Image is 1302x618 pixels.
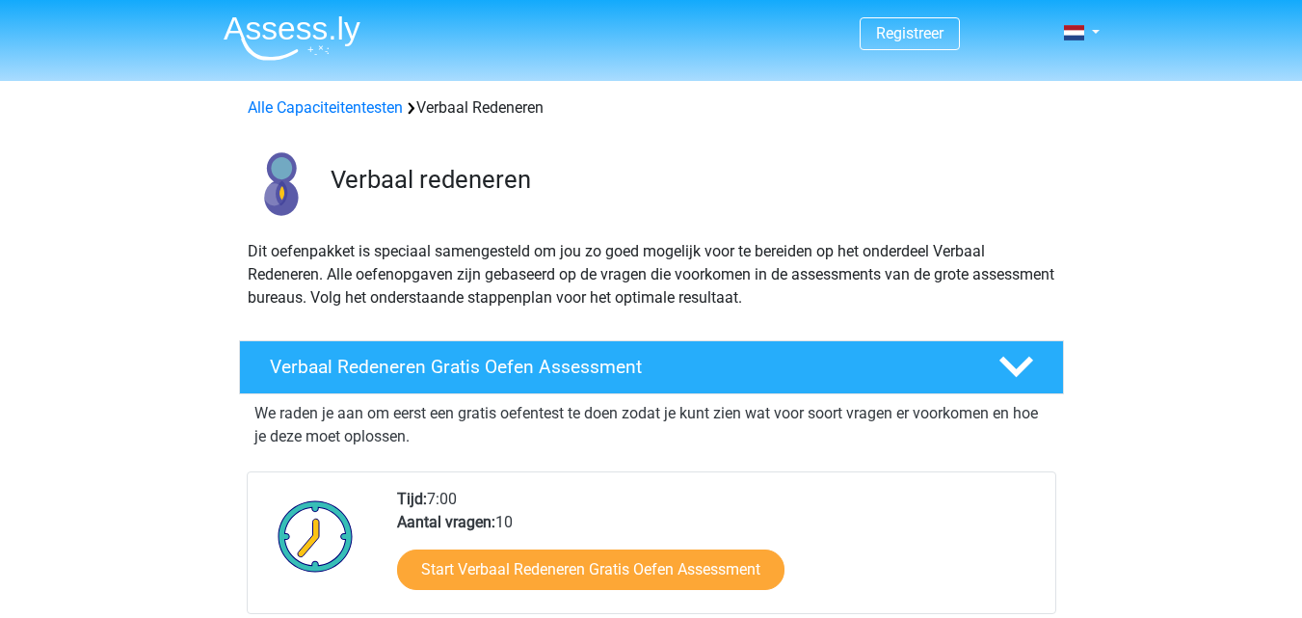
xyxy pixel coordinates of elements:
b: Tijd: [397,490,427,508]
h3: Verbaal redeneren [331,165,1049,195]
p: Dit oefenpakket is speciaal samengesteld om jou zo goed mogelijk voor te bereiden op het onderdee... [248,240,1055,309]
img: verbaal redeneren [240,143,322,225]
a: Verbaal Redeneren Gratis Oefen Assessment [231,340,1072,394]
img: Klok [267,488,364,584]
h4: Verbaal Redeneren Gratis Oefen Assessment [270,356,968,378]
div: 7:00 10 [383,488,1054,613]
a: Start Verbaal Redeneren Gratis Oefen Assessment [397,550,784,590]
b: Aantal vragen: [397,513,495,531]
img: Assessly [224,15,360,61]
p: We raden je aan om eerst een gratis oefentest te doen zodat je kunt zien wat voor soort vragen er... [254,402,1049,448]
div: Verbaal Redeneren [240,96,1063,120]
a: Alle Capaciteitentesten [248,98,403,117]
a: Registreer [876,24,943,42]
